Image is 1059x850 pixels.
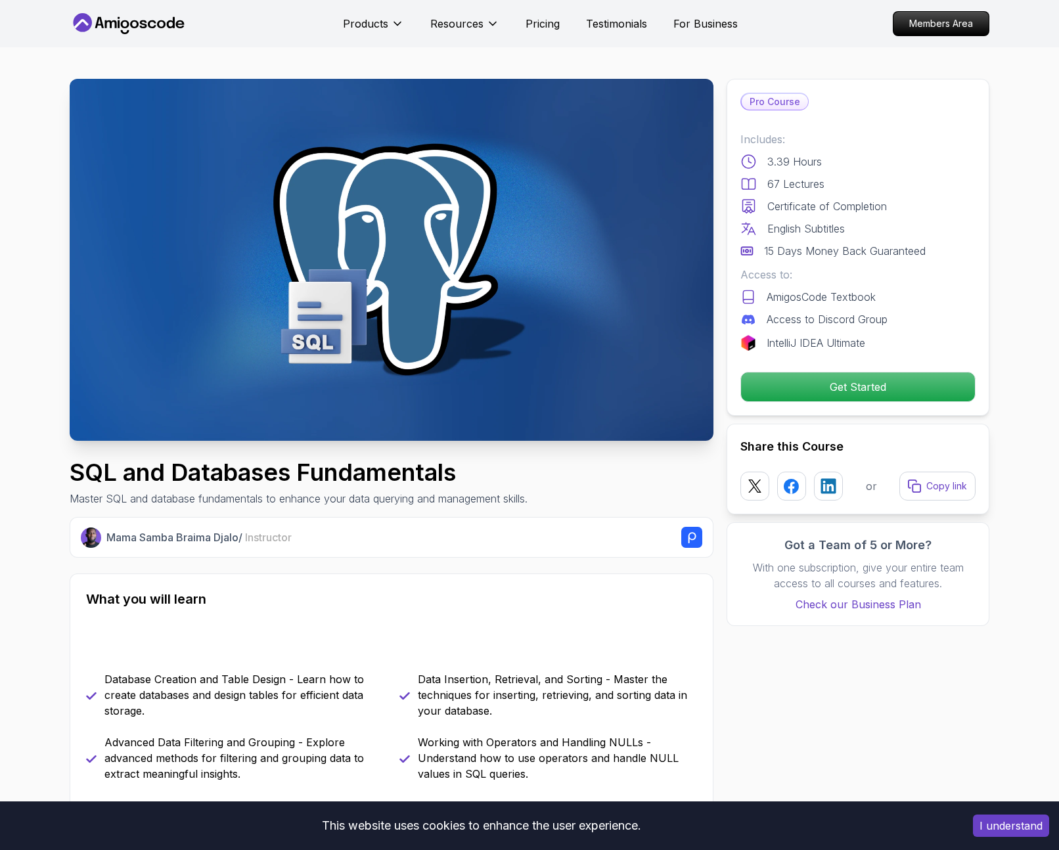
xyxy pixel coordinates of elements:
p: Access to Discord Group [767,311,888,327]
p: AmigosCode Textbook [767,289,876,305]
p: Certificate of Completion [767,198,887,214]
p: 15 Days Money Back Guaranteed [764,243,926,259]
div: This website uses cookies to enhance the user experience. [10,811,953,840]
a: Check our Business Plan [740,596,976,612]
p: 67 Lectures [767,176,824,192]
p: Get Started [741,372,975,401]
img: jetbrains logo [740,335,756,351]
a: Pricing [526,16,560,32]
a: Members Area [893,11,989,36]
button: Resources [430,16,499,42]
p: Copy link [926,480,967,493]
button: Products [343,16,404,42]
button: Copy link [899,472,976,501]
p: Resources [430,16,484,32]
span: Instructor [245,531,292,544]
p: 3.39 Hours [767,154,822,169]
p: Products [343,16,388,32]
p: Access to: [740,267,976,282]
p: Mama Samba Braima Djalo / [106,529,292,545]
h2: What you will learn [86,590,697,608]
h2: Share this Course [740,437,976,456]
p: English Subtitles [767,221,845,236]
img: Nelson Djalo [81,527,101,548]
a: Testimonials [586,16,647,32]
p: Database Creation and Table Design - Learn how to create databases and design tables for efficien... [104,671,384,719]
p: Members Area [893,12,989,35]
p: Advanced Data Filtering and Grouping - Explore advanced methods for filtering and grouping data t... [104,734,384,782]
img: sql-and-db-fundamentals_thumbnail [70,79,713,441]
p: Data Insertion, Retrieval, and Sorting - Master the techniques for inserting, retrieving, and sor... [418,671,697,719]
p: Master SQL and database fundamentals to enhance your data querying and management skills. [70,491,528,506]
p: Includes: [740,131,976,147]
p: or [866,478,877,494]
h1: SQL and Databases Fundamentals [70,459,528,485]
p: Pro Course [742,94,808,110]
a: For Business [673,16,738,32]
p: PostgreSQL Constraints - Discover how to implement and manage constraints in PostgreSQL to ensure... [418,797,697,845]
button: Get Started [740,372,976,402]
button: Accept cookies [973,815,1049,837]
h3: Got a Team of 5 or More? [740,536,976,554]
p: Working with Operators and Handling NULLs - Understand how to use operators and handle NULL value... [418,734,697,782]
p: IntelliJ IDEA Ultimate [767,335,865,351]
p: With one subscription, give your entire team access to all courses and features. [740,560,976,591]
